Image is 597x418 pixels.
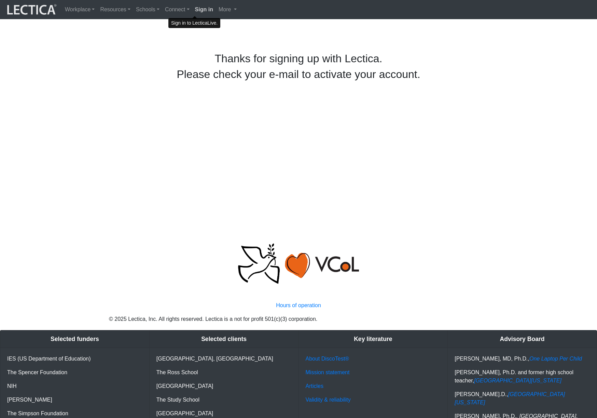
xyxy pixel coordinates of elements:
[455,368,590,385] p: [PERSON_NAME], Ph.D. and former high school teacher,
[0,330,149,348] div: Selected funders
[7,355,142,363] p: IES (US Department of Education)
[276,302,321,308] a: Hours of operation
[306,397,351,403] a: Validity & reliability
[156,368,292,377] p: The Ross School
[150,330,298,348] div: Selected clients
[105,68,492,81] h2: Please check your e-mail to activate your account.
[299,330,448,348] div: Key literature
[156,355,292,363] p: [GEOGRAPHIC_DATA], [GEOGRAPHIC_DATA]
[455,391,565,405] a: [GEOGRAPHIC_DATA][US_STATE]
[105,52,492,65] h2: Thanks for signing up with Lectica.
[216,3,239,16] a: More
[455,390,590,407] p: [PERSON_NAME].D.,
[306,356,349,362] a: About DiscoTest®
[168,18,220,28] div: Sign in to LecticaLive.
[156,409,292,418] p: [GEOGRAPHIC_DATA]
[7,368,142,377] p: The Spencer Foundation
[306,369,350,375] a: Mission statement
[133,3,162,16] a: Schools
[192,3,216,16] a: Sign in
[195,6,213,12] strong: Sign in
[109,315,488,323] p: © 2025 Lectica, Inc. All rights reserved. Lectica is a not for profit 501(c)(3) corporation.
[236,243,361,285] img: Peace, love, VCoL
[97,3,133,16] a: Resources
[7,409,142,418] p: The Simpson Foundation
[5,3,57,16] img: lecticalive
[156,382,292,390] p: [GEOGRAPHIC_DATA]
[455,355,590,363] p: [PERSON_NAME], MD, Ph.D.,
[162,3,192,16] a: Connect
[7,382,142,390] p: NIH
[7,396,142,404] p: [PERSON_NAME]
[448,330,597,348] div: Advisory Board
[529,356,582,362] a: One Laptop Per Child
[306,383,323,389] a: Articles
[62,3,97,16] a: Workplace
[156,396,292,404] p: The Study School
[474,378,561,383] a: [GEOGRAPHIC_DATA][US_STATE]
